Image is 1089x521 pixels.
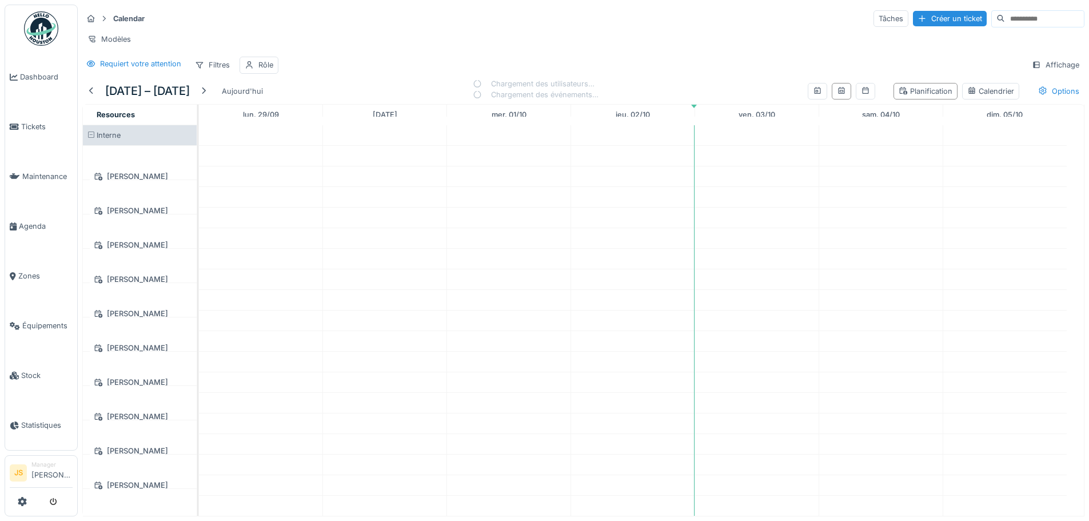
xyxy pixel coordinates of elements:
div: Filtres [190,57,235,73]
span: Interne [97,131,121,140]
div: Planification [899,86,952,97]
a: Dashboard [5,52,77,102]
a: 4 octobre 2025 [859,107,903,122]
div: Aujourd'hui [217,83,268,99]
div: [PERSON_NAME] [90,272,190,287]
span: Agenda [19,221,73,232]
img: Badge_color-CXgf-gQk.svg [24,11,58,46]
div: Options [1033,83,1084,100]
a: Stock [5,351,77,400]
span: Équipements [22,320,73,331]
li: JS [10,464,27,482]
a: Tickets [5,102,77,152]
div: Chargement des événements… [473,89,599,100]
a: Maintenance [5,152,77,201]
h5: [DATE] – [DATE] [105,84,190,98]
a: JS Manager[PERSON_NAME] [10,460,73,488]
strong: Calendar [109,13,149,24]
span: Maintenance [22,171,73,182]
div: [PERSON_NAME] [90,409,190,424]
a: 1 octobre 2025 [489,107,529,122]
span: Statistiques [21,420,73,431]
div: Requiert votre attention [100,58,181,69]
a: Zones [5,251,77,301]
div: Calendrier [967,86,1014,97]
span: Resources [97,110,135,119]
a: Agenda [5,201,77,251]
span: Dashboard [20,71,73,82]
div: Tâches [873,10,908,27]
a: 3 octobre 2025 [736,107,778,122]
div: [PERSON_NAME] [90,341,190,355]
div: Affichage [1027,57,1084,73]
div: Chargement des utilisateurs… [473,78,599,89]
div: Manager [31,460,73,469]
a: 29 septembre 2025 [240,107,282,122]
span: Tickets [21,121,73,132]
li: [PERSON_NAME] [31,460,73,485]
div: [PERSON_NAME] [90,444,190,458]
a: 30 septembre 2025 [370,107,400,122]
div: [PERSON_NAME] [90,204,190,218]
a: 2 octobre 2025 [613,107,653,122]
span: Stock [21,370,73,381]
div: [PERSON_NAME] [90,307,190,321]
div: Modèles [82,31,136,47]
div: [PERSON_NAME] [90,375,190,389]
a: 5 octobre 2025 [984,107,1026,122]
a: Statistiques [5,400,77,450]
div: [PERSON_NAME] [90,478,190,492]
div: Créer un ticket [913,11,987,26]
span: Zones [18,271,73,281]
a: Équipements [5,301,77,351]
div: [PERSON_NAME] [90,238,190,252]
div: [PERSON_NAME] [90,169,190,184]
div: Rôle [258,59,273,70]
